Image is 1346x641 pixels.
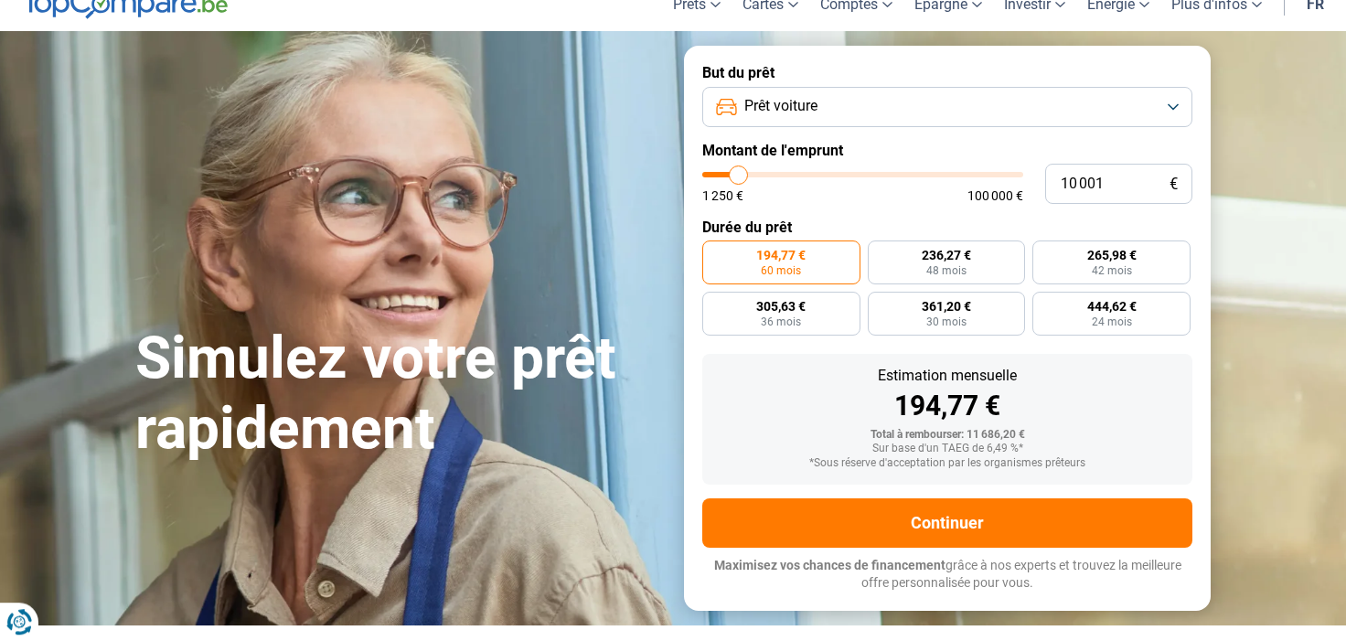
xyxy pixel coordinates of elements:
[1087,249,1137,262] span: 265,98 €
[922,249,971,262] span: 236,27 €
[967,189,1023,202] span: 100 000 €
[1087,300,1137,313] span: 444,62 €
[926,265,967,276] span: 48 mois
[702,219,1192,236] label: Durée du prêt
[717,369,1178,383] div: Estimation mensuelle
[1170,176,1178,192] span: €
[717,457,1178,470] div: *Sous réserve d'acceptation par les organismes prêteurs
[714,558,945,572] span: Maximisez vos chances de financement
[926,316,967,327] span: 30 mois
[922,300,971,313] span: 361,20 €
[717,443,1178,455] div: Sur base d'un TAEG de 6,49 %*
[717,392,1178,420] div: 194,77 €
[702,557,1192,593] p: grâce à nos experts et trouvez la meilleure offre personnalisée pour vous.
[702,498,1192,548] button: Continuer
[135,324,662,465] h1: Simulez votre prêt rapidement
[744,96,817,116] span: Prêt voiture
[761,316,801,327] span: 36 mois
[1092,265,1132,276] span: 42 mois
[756,249,806,262] span: 194,77 €
[702,87,1192,127] button: Prêt voiture
[702,142,1192,159] label: Montant de l'emprunt
[702,189,743,202] span: 1 250 €
[761,265,801,276] span: 60 mois
[1092,316,1132,327] span: 24 mois
[756,300,806,313] span: 305,63 €
[702,64,1192,81] label: But du prêt
[717,429,1178,442] div: Total à rembourser: 11 686,20 €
